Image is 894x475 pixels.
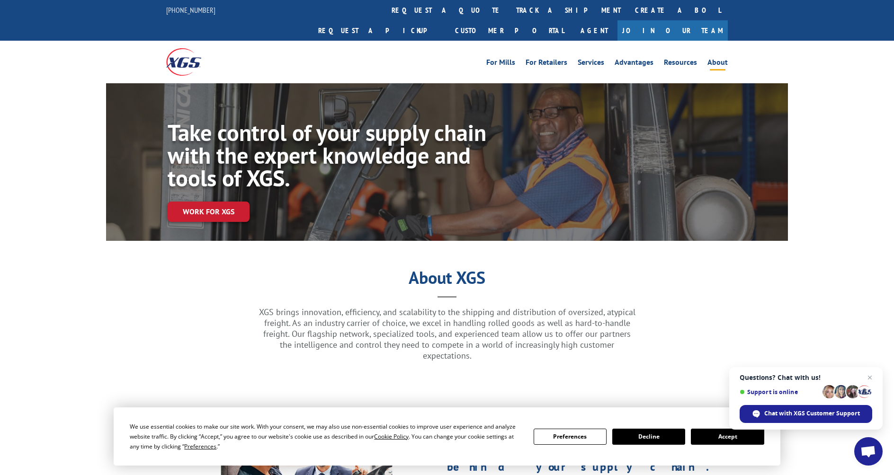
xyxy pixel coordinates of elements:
a: Resources [664,59,697,69]
a: Work for XGS [168,202,250,222]
div: Cookie Consent Prompt [114,407,780,466]
a: Services [578,59,604,69]
span: Close chat [864,372,876,383]
button: Accept [691,429,764,445]
p: XGS brings innovation, efficiency, and scalability to the shipping and distribution of oversized,... [258,307,636,361]
span: Preferences [184,442,216,450]
a: For Retailers [526,59,567,69]
span: Support is online [740,388,819,396]
a: Request a pickup [311,20,448,41]
h1: About XGS [106,271,788,289]
div: Chat with XGS Customer Support [740,405,872,423]
a: About [707,59,728,69]
h1: Take control of your supply chain with the expert knowledge and tools of XGS. [168,121,489,194]
a: Advantages [615,59,653,69]
button: Preferences [534,429,607,445]
a: Join Our Team [617,20,728,41]
button: Decline [612,429,685,445]
span: Questions? Chat with us! [740,374,872,381]
a: Customer Portal [448,20,571,41]
span: Chat with XGS Customer Support [764,409,860,418]
div: We use essential cookies to make our site work. With your consent, we may also use non-essential ... [130,422,522,451]
a: For Mills [486,59,515,69]
a: [PHONE_NUMBER] [166,5,215,15]
span: Cookie Policy [374,432,409,440]
div: Open chat [854,437,883,466]
a: Agent [571,20,617,41]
